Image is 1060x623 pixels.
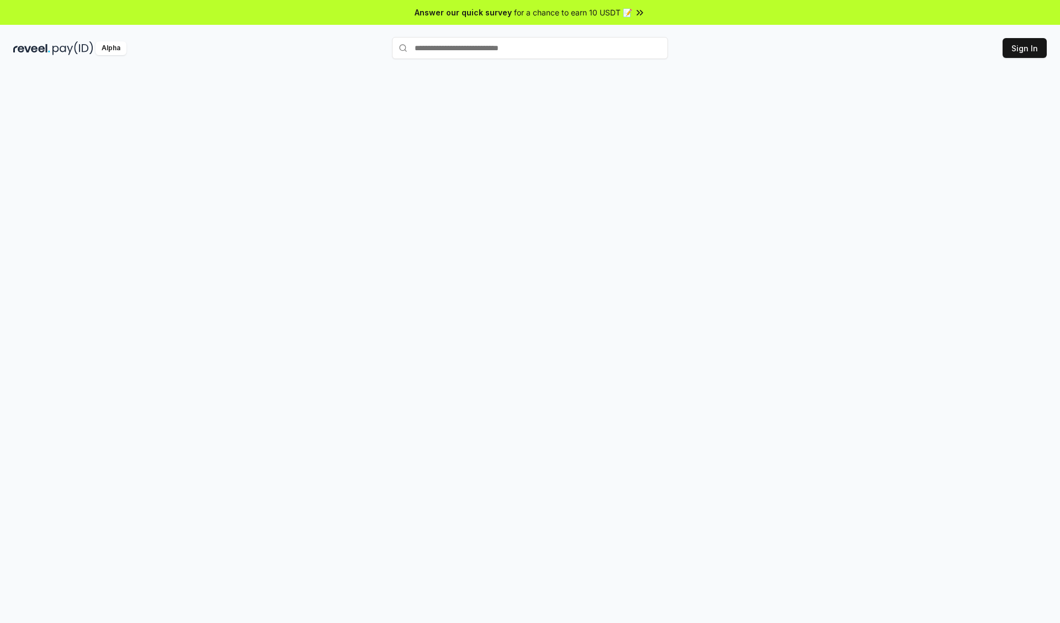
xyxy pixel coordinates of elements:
img: reveel_dark [13,41,50,55]
span: Answer our quick survey [415,7,512,18]
button: Sign In [1003,38,1047,58]
div: Alpha [96,41,126,55]
span: for a chance to earn 10 USDT 📝 [514,7,632,18]
img: pay_id [52,41,93,55]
